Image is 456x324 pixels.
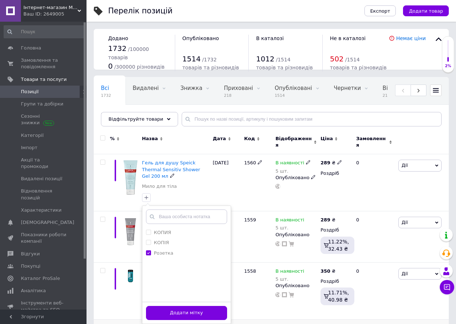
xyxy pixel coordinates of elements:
[275,217,304,225] span: В наявності
[275,135,312,148] span: Відображення
[21,219,74,226] span: [DEMOGRAPHIC_DATA]
[442,64,454,69] div: 2%
[402,163,408,168] span: Дії
[330,55,344,63] span: 502
[142,135,158,142] span: Назва
[101,85,109,91] span: Всі
[330,35,366,41] span: Не в каталозі
[21,76,67,83] span: Товари та послуги
[244,268,256,274] span: 1558
[21,157,67,170] span: Акції та промокоди
[21,57,67,70] span: Замовлення та повідомлення
[4,25,85,38] input: Пошук
[154,230,171,235] label: КОПИЯ
[21,188,67,201] span: Відновлення позицій
[382,93,404,98] span: 21
[21,232,67,245] span: Показники роботи компанії
[180,85,202,91] span: Знижка
[142,160,200,178] a: Гель для душу Speick Thermal Sensitiv Shower Gel 200 мл
[182,112,442,126] input: Пошук по назві позиції, артикулу і пошуковим запитам
[364,5,396,16] button: Експорт
[146,306,227,320] button: Додати мітку
[402,220,408,225] span: Дії
[440,280,454,294] button: Чат з покупцем
[109,116,163,122] span: Відфільтруйте товари
[356,135,387,148] span: Замовлення
[320,227,350,233] div: Роздріб
[224,93,253,98] span: 218
[21,101,63,107] span: Групи та добірки
[275,168,311,174] div: 5 шт.
[320,268,330,274] b: 350
[320,135,333,142] span: Ціна
[154,240,169,245] label: КОПІЯ
[275,268,304,276] span: В наявності
[244,160,256,165] span: 1560
[403,5,449,16] button: Додати товар
[275,225,304,230] div: 5 шт.
[320,268,335,275] div: ₴
[409,8,443,14] span: Додати товар
[123,268,138,284] img: Пудра для укладання волосся Nishman P1 Gum Gum 20 г
[320,278,350,285] div: Роздріб
[146,209,227,224] input: Ваша особиста нотатка
[275,282,317,289] div: Опубліковано
[334,85,361,91] span: Чернетки
[320,170,350,177] div: Роздріб
[275,93,312,98] span: 1514
[320,217,330,223] b: 289
[275,276,304,282] div: 5 шт.
[275,85,312,91] span: Опубліковані
[256,55,274,63] span: 1012
[330,65,386,70] span: товарів та різновидів
[345,57,359,62] span: / 1514
[213,135,226,142] span: Дата
[23,11,87,17] div: Ваш ID: 2649005
[244,135,255,142] span: Код
[320,160,342,166] div: ₴
[108,35,128,41] span: Додано
[256,65,313,70] span: товарів та різновидів
[110,135,115,142] span: %
[21,300,67,313] span: Інструменти веб-майстра та SEO
[154,250,173,256] label: Розетка
[211,154,242,211] div: [DATE]
[108,46,149,60] span: / 100000 товарів
[328,239,349,252] span: 11.22%, 32.43 ₴
[275,232,317,238] div: Опубліковано
[320,160,330,165] b: 289
[224,85,253,91] span: Приховані
[396,35,426,41] a: Немає ціни
[21,275,60,282] span: Каталог ProSale
[101,112,157,119] span: КРЕМ ДЛЯ ГОЛІННЯ
[21,207,62,213] span: Характеристики
[275,174,317,181] div: Опубліковано
[23,4,78,11] span: Інтернет-магазин Manclub
[244,217,256,223] span: 1559
[275,160,304,168] span: В наявності
[21,113,67,126] span: Сезонні знижки
[133,85,159,91] span: Видалені
[382,85,404,91] span: Вітрина
[276,57,290,62] span: / 1514
[108,44,127,53] span: 1732
[21,176,62,182] span: Видалені позиції
[114,64,165,70] span: / 300000 різновидів
[21,263,40,269] span: Покупці
[21,45,41,51] span: Головна
[21,251,40,257] span: Відгуки
[370,8,390,14] span: Експорт
[21,132,44,139] span: Категорії
[256,35,284,41] span: В каталозі
[123,160,138,195] img: Гель для душу Speick Thermal Sensitiv Shower Gel 200 мл
[108,62,113,70] span: 0
[21,144,37,151] span: Імпорт
[352,154,397,211] div: 0
[108,7,173,15] div: Перелік позицій
[21,88,39,95] span: Позиції
[182,65,239,70] span: товарів та різновидів
[320,217,335,223] div: ₴
[202,57,217,62] span: / 1732
[182,35,219,41] span: Опубліковано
